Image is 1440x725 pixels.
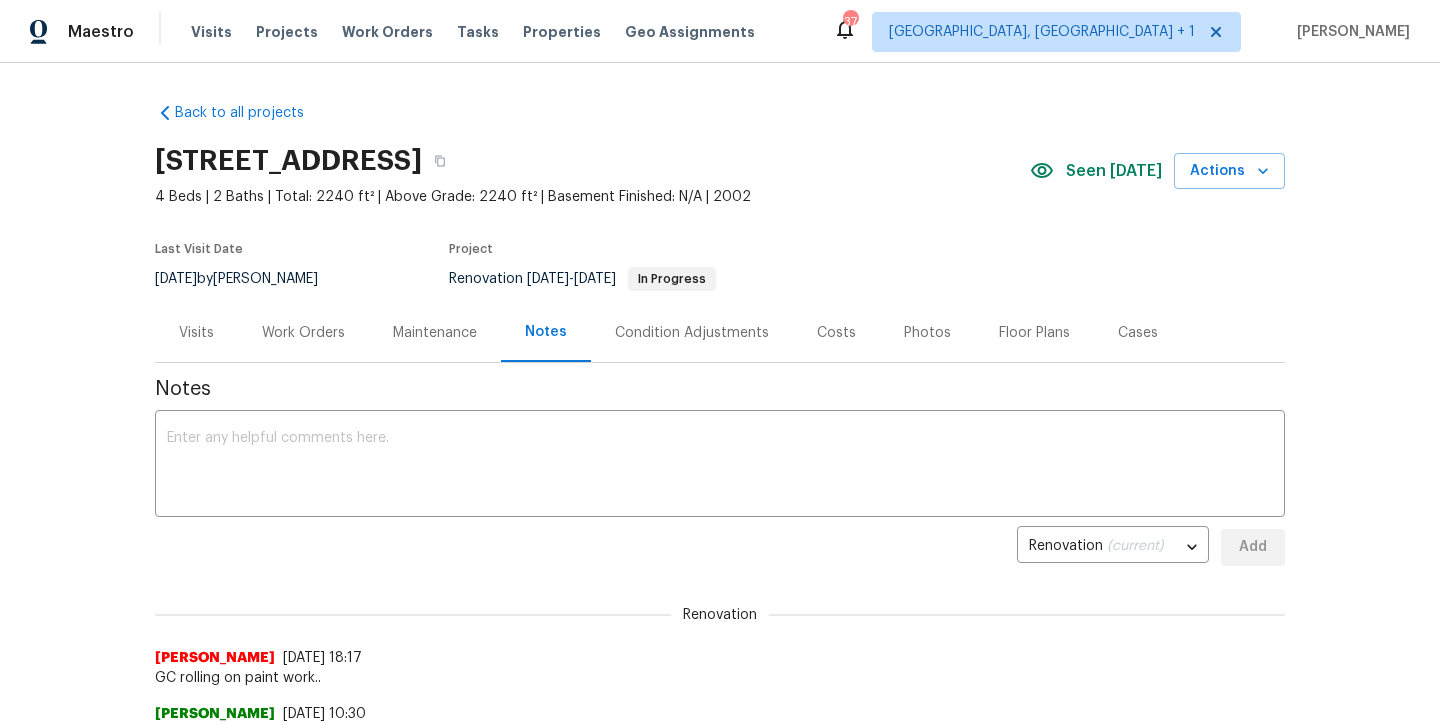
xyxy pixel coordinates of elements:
[625,22,755,42] span: Geo Assignments
[630,273,714,285] span: In Progress
[179,323,214,343] div: Visits
[283,651,362,665] span: [DATE] 18:17
[574,272,616,286] span: [DATE]
[68,22,134,42] span: Maestro
[889,22,1195,42] span: [GEOGRAPHIC_DATA], [GEOGRAPHIC_DATA] + 1
[1174,153,1285,190] button: Actions
[283,707,366,721] span: [DATE] 10:30
[155,267,342,291] div: by [PERSON_NAME]
[1289,22,1410,42] span: [PERSON_NAME]
[1066,161,1162,181] span: Seen [DATE]
[155,704,275,724] span: [PERSON_NAME]
[527,272,616,286] span: -
[1107,539,1164,553] span: (current)
[191,22,232,42] span: Visits
[525,322,567,342] div: Notes
[422,143,458,179] button: Copy Address
[457,25,499,39] span: Tasks
[449,272,716,286] span: Renovation
[671,605,769,625] span: Renovation
[155,243,243,255] span: Last Visit Date
[155,103,347,123] a: Back to all projects
[817,323,856,343] div: Costs
[155,648,275,668] span: [PERSON_NAME]
[155,668,1285,688] span: GC rolling on paint work..
[1017,523,1209,572] div: Renovation (current)
[1190,159,1269,184] span: Actions
[155,151,422,171] h2: [STREET_ADDRESS]
[155,187,1030,207] span: 4 Beds | 2 Baths | Total: 2240 ft² | Above Grade: 2240 ft² | Basement Finished: N/A | 2002
[1118,323,1158,343] div: Cases
[527,272,569,286] span: [DATE]
[262,323,345,343] div: Work Orders
[904,323,951,343] div: Photos
[155,379,1285,399] span: Notes
[615,323,769,343] div: Condition Adjustments
[449,243,493,255] span: Project
[523,22,601,42] span: Properties
[393,323,477,343] div: Maintenance
[155,272,197,286] span: [DATE]
[843,12,857,32] div: 37
[342,22,433,42] span: Work Orders
[256,22,318,42] span: Projects
[999,323,1070,343] div: Floor Plans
